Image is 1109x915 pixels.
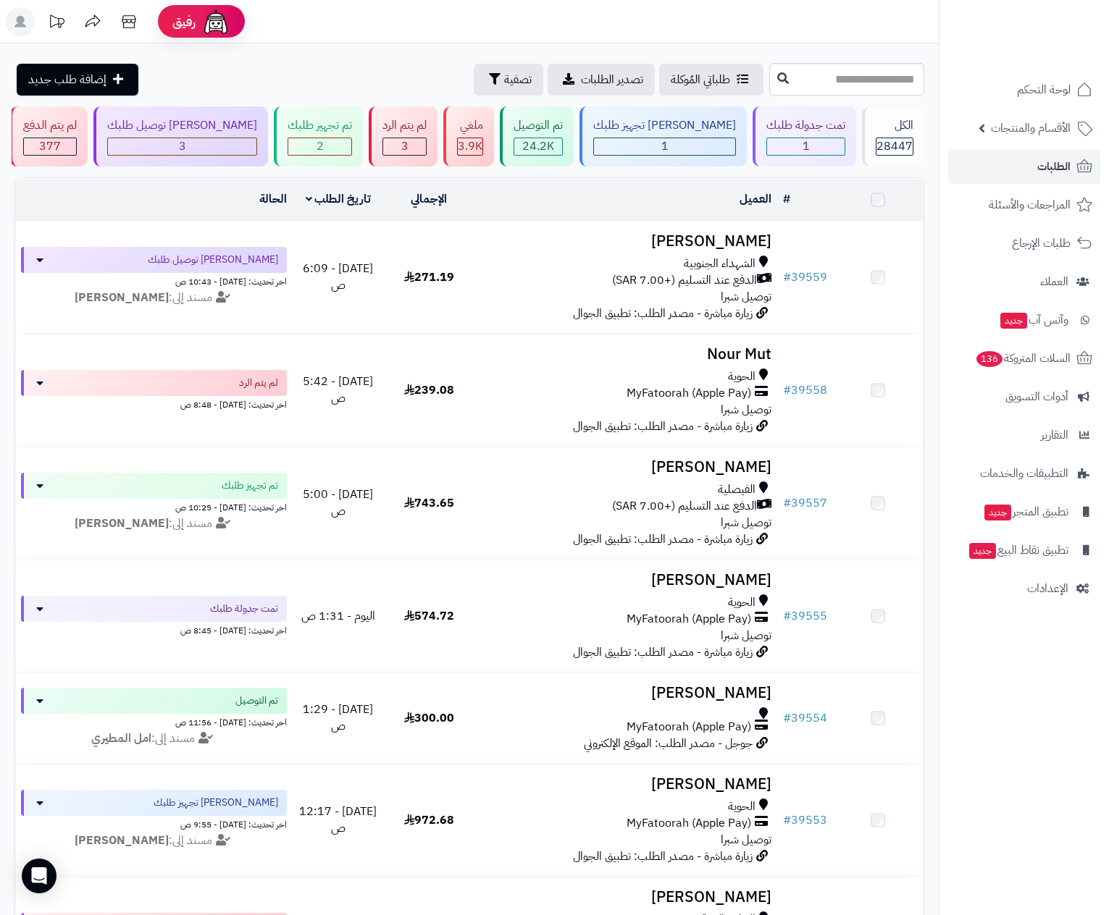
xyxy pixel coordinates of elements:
[948,72,1100,107] a: لوحة التحكم
[969,543,996,559] span: جديد
[721,627,771,644] span: توصيل شبرا
[1041,425,1068,445] span: التقارير
[740,190,771,208] a: العميل
[980,463,1068,484] span: التطبيقات والخدمات
[783,494,791,512] span: #
[783,190,790,208] a: #
[404,494,454,512] span: 743.65
[10,730,298,747] div: مسند إلى:
[222,478,278,493] span: تم تجهيز طلبك
[783,811,827,829] a: #39553
[1000,313,1027,329] span: جديد
[91,106,271,166] a: [PERSON_NAME] توصيل طلبك 3
[948,456,1100,491] a: التطبيقات والخدمات
[148,253,278,267] span: [PERSON_NAME] توصيل طلبك
[23,117,77,134] div: لم يتم الدفع
[404,269,454,286] span: 271.19
[480,233,771,250] h3: [PERSON_NAME]
[783,269,827,286] a: #39559
[306,190,372,208] a: تاريخ الطلب
[581,71,643,88] span: تصدير الطلبات
[21,816,287,831] div: اخر تحديث: [DATE] - 9:55 ص
[627,611,751,628] span: MyFatoorah (Apple Pay)
[10,515,298,532] div: مسند إلى:
[989,195,1071,215] span: المراجعات والأسئلة
[514,138,562,155] div: 24180
[948,226,1100,261] a: طلبات الإرجاع
[7,106,91,166] a: لم يتم الدفع 377
[948,149,1100,184] a: الطلبات
[721,401,771,418] span: توصيل شبرا
[948,418,1100,452] a: التقارير
[684,256,756,272] span: الشهداء الجنوبية
[75,832,169,849] strong: [PERSON_NAME]
[38,7,75,40] a: تحديثات المنصة
[28,71,106,88] span: إضافة طلب جديد
[948,571,1100,606] a: الإعدادات
[783,494,827,512] a: #39557
[593,117,736,134] div: [PERSON_NAME] تجهيز طلبك
[661,138,669,155] span: 1
[210,602,278,616] span: تمت جدولة طلبك
[876,117,913,134] div: الكل
[21,499,287,514] div: اخر تحديث: [DATE] - 10:25 ص
[21,396,287,411] div: اخر تحديث: [DATE] - 8:48 ص
[728,594,756,611] span: الحوية
[783,607,827,625] a: #39555
[1010,30,1095,60] img: logo-2.png
[404,381,454,399] span: 239.08
[480,459,771,476] h3: [PERSON_NAME]
[783,709,827,727] a: #39554
[366,106,440,166] a: لم يتم الرد 3
[21,622,287,637] div: اخر تحديث: [DATE] - 8:45 ص
[573,305,753,322] span: زيارة مباشرة - مصدر الطلب: تطبيق الجوال
[299,803,377,837] span: [DATE] - 12:17 ص
[22,859,57,893] div: Open Intercom Messenger
[612,272,757,289] span: الدفع عند التسليم (+7.00 SAR)
[522,138,554,155] span: 24.2K
[458,138,482,155] div: 3880
[504,71,532,88] span: تصفية
[573,848,753,865] span: زيارة مباشرة - مصدر الطلب: تطبيق الجوال
[108,138,256,155] div: 3
[983,502,1068,522] span: تطبيق المتجر
[480,685,771,701] h3: [PERSON_NAME]
[17,64,138,96] a: إضافة طلب جديد
[876,138,913,155] span: 28447
[480,346,771,363] h3: Nour Mut
[1040,271,1068,292] span: العملاء
[39,138,61,155] span: 377
[728,798,756,815] span: الحوية
[474,64,543,96] button: تصفية
[783,709,791,727] span: #
[301,607,375,625] span: اليوم - 1:31 ص
[440,106,497,166] a: ملغي 3.9K
[382,117,427,134] div: لم يتم الرد
[783,381,791,399] span: #
[750,106,859,166] a: تمت جدولة طلبك 1
[288,117,352,134] div: تم تجهيز طلبك
[21,273,287,288] div: اخر تحديث: [DATE] - 10:43 ص
[303,486,373,520] span: [DATE] - 5:00 ص
[303,701,373,735] span: [DATE] - 1:29 ص
[548,64,655,96] a: تصدير الطلبات
[627,385,751,402] span: MyFatoorah (Apple Pay)
[573,418,753,435] span: زيارة مباشرة - مصدر الطلب: تطبيق الجوال
[573,644,753,661] span: زيارة مباشرة - مصدر الطلب: تطبيق الجوال
[404,607,454,625] span: 574.72
[803,138,810,155] span: 1
[201,7,230,36] img: ai-face.png
[457,117,483,134] div: ملغي
[75,515,169,532] strong: [PERSON_NAME]
[594,138,735,155] div: 1
[718,481,756,498] span: الفيصلية
[584,735,753,752] span: جوجل - مصدر الطلب: الموقع الإلكتروني
[612,498,757,515] span: الدفع عند التسليم (+7.00 SAR)
[1005,387,1068,407] span: أدوات التسويق
[404,709,454,727] span: 300.00
[984,505,1011,520] span: جديد
[458,138,482,155] span: 3.9K
[480,572,771,589] h3: [PERSON_NAME]
[411,190,447,208] a: الإجمالي
[577,106,750,166] a: [PERSON_NAME] تجهيز طلبك 1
